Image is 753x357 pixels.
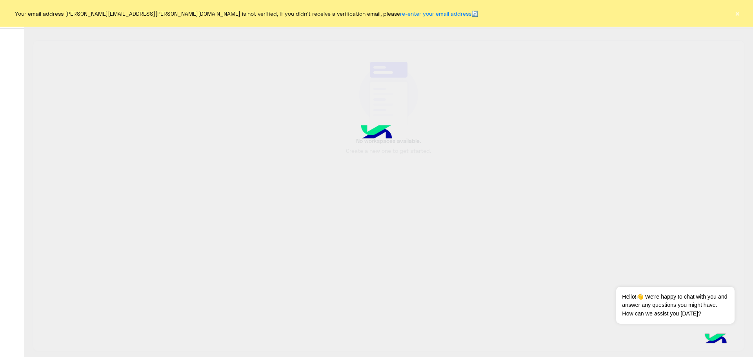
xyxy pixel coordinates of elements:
[702,326,729,353] img: hulul-logo.png
[733,9,741,17] button: ×
[15,9,478,18] span: Your email address [PERSON_NAME][EMAIL_ADDRESS][PERSON_NAME][DOMAIN_NAME] is not verified, if you...
[347,114,406,153] img: hulul-logo.png
[400,10,471,17] a: re-enter your email address
[616,287,734,324] span: Hello!👋 We're happy to chat with you and answer any questions you might have. How can we assist y...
